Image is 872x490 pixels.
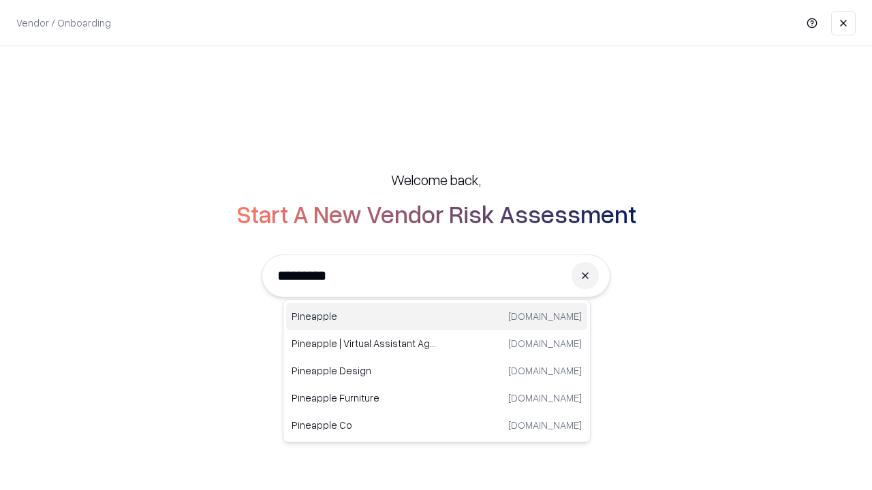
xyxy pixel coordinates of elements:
p: Pineapple | Virtual Assistant Agency [292,336,437,350]
p: [DOMAIN_NAME] [508,391,582,405]
p: Pineapple Design [292,363,437,378]
h2: Start A New Vendor Risk Assessment [236,200,636,227]
p: [DOMAIN_NAME] [508,336,582,350]
p: Vendor / Onboarding [16,16,111,30]
div: Suggestions [283,299,591,442]
p: [DOMAIN_NAME] [508,418,582,432]
p: Pineapple Co [292,418,437,432]
p: [DOMAIN_NAME] [508,309,582,323]
p: [DOMAIN_NAME] [508,363,582,378]
h5: Welcome back, [391,170,481,189]
p: Pineapple Furniture [292,391,437,405]
p: Pineapple [292,309,437,323]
